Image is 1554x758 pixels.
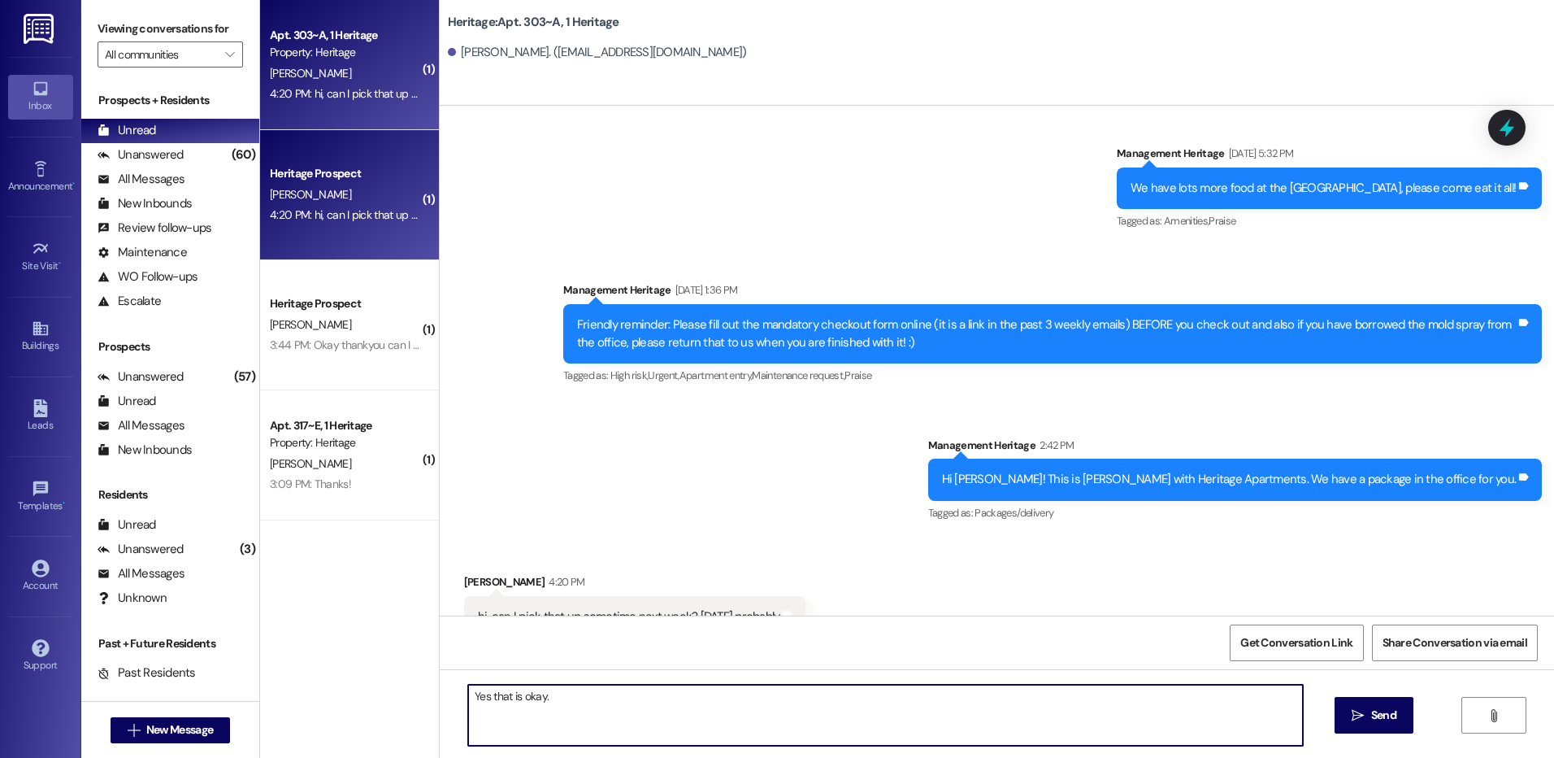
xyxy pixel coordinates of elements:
[146,721,213,738] span: New Message
[270,207,593,222] div: 4:20 PM: hi, can I pick that up sometime next week? [DATE] probably
[270,66,351,81] span: [PERSON_NAME]
[98,565,184,582] div: All Messages
[270,477,351,491] div: 3:09 PM: Thanks!
[270,86,593,101] div: 4:20 PM: hi, can I pick that up sometime next week? [DATE] probably
[98,689,207,706] div: Future Residents
[8,75,73,119] a: Inbox
[270,338,512,352] div: 3:44 PM: Okay thankyou can I pick it up next week?
[98,146,184,163] div: Unanswered
[8,235,73,279] a: Site Visit •
[98,393,156,410] div: Unread
[98,220,211,237] div: Review follow-ups
[72,178,75,189] span: •
[270,417,420,434] div: Apt. 317~E, 1 Heritage
[679,368,753,382] span: Apartment entry ,
[448,14,619,31] b: Heritage: Apt. 303~A, 1 Heritage
[8,394,73,438] a: Leads
[928,437,1543,460] div: Management Heritage
[1371,707,1396,724] span: Send
[464,573,806,596] div: [PERSON_NAME]
[1487,709,1500,722] i: 
[1131,180,1516,197] div: We have lots more food at the [GEOGRAPHIC_DATA], please come eat it all!
[81,92,259,109] div: Prospects + Residents
[671,281,738,298] div: [DATE] 1:36 PM
[1383,634,1527,651] span: Share Conversation via email
[98,417,184,434] div: All Messages
[98,541,184,558] div: Unanswered
[98,368,184,386] div: Unanswered
[545,573,584,590] div: 4:20 PM
[270,456,351,471] span: [PERSON_NAME]
[563,364,1542,387] div: Tagged as:
[230,364,259,390] div: (57)
[81,635,259,652] div: Past + Future Residents
[270,187,351,202] span: [PERSON_NAME]
[1164,214,1209,228] span: Amenities ,
[98,293,161,310] div: Escalate
[752,368,844,382] span: Maintenance request ,
[63,498,65,509] span: •
[1335,697,1413,734] button: Send
[563,281,1542,304] div: Management Heritage
[1230,625,1363,661] button: Get Conversation Link
[844,368,871,382] span: Praise
[98,195,192,212] div: New Inbounds
[270,434,420,451] div: Property: Heritage
[8,475,73,519] a: Templates •
[1117,145,1542,168] div: Management Heritage
[270,295,420,312] div: Heritage Prospect
[478,608,780,625] div: hi, can I pick that up sometime next week? [DATE] probably
[24,14,57,44] img: ResiDesk Logo
[8,555,73,599] a: Account
[98,516,156,534] div: Unread
[98,442,192,459] div: New Inbounds
[81,338,259,355] div: Prospects
[448,44,747,61] div: [PERSON_NAME]. ([EMAIL_ADDRESS][DOMAIN_NAME])
[1372,625,1538,661] button: Share Conversation via email
[81,486,259,503] div: Residents
[468,685,1302,746] textarea: Yes that is okay.
[270,165,420,182] div: Heritage Prospect
[236,537,259,562] div: (3)
[577,316,1516,351] div: Friendly reminder: Please fill out the mandatory checkout form online (it is a link in the past 3...
[8,315,73,359] a: Buildings
[270,317,351,332] span: [PERSON_NAME]
[1240,634,1352,651] span: Get Conversation Link
[270,27,420,44] div: Apt. 303~A, 1 Heritage
[1035,437,1074,454] div: 2:42 PM
[228,142,259,168] div: (60)
[928,501,1543,525] div: Tagged as:
[1117,209,1542,233] div: Tagged as:
[270,44,420,61] div: Property: Heritage
[975,506,1053,520] span: Packages/delivery
[1225,145,1294,162] div: [DATE] 5:32 PM
[98,122,156,139] div: Unread
[610,368,649,382] span: High risk ,
[8,634,73,678] a: Support
[128,724,140,737] i: 
[111,717,231,743] button: New Message
[942,471,1517,488] div: Hi [PERSON_NAME]! This is [PERSON_NAME] with Heritage Apartments. We have a package in the office...
[98,171,184,188] div: All Messages
[98,664,196,682] div: Past Residents
[98,590,167,607] div: Unknown
[225,48,234,61] i: 
[59,258,61,269] span: •
[98,16,243,41] label: Viewing conversations for
[98,268,198,285] div: WO Follow-ups
[98,244,187,261] div: Maintenance
[1209,214,1235,228] span: Praise
[648,368,679,382] span: Urgent ,
[1352,709,1364,722] i: 
[105,41,217,68] input: All communities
